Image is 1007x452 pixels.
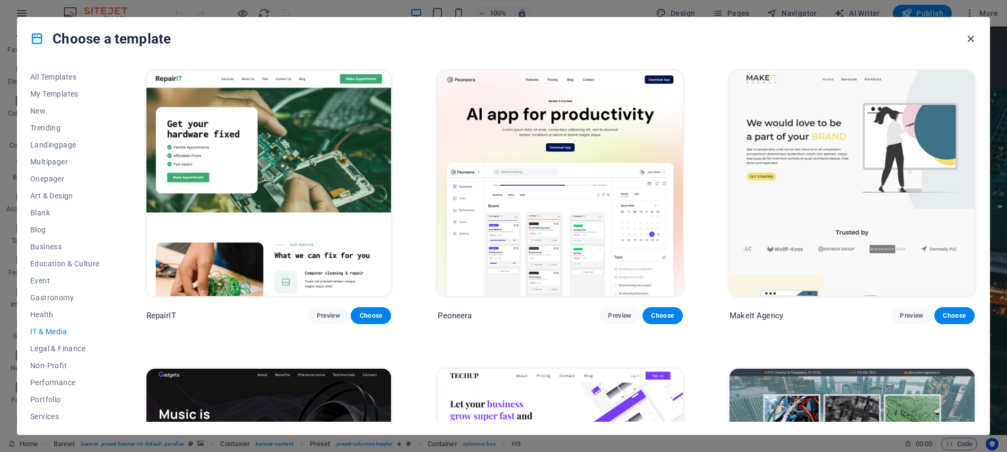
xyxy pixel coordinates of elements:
button: Art & Design [30,187,100,204]
span: Portfolio [30,395,100,404]
button: Portfolio [30,391,100,408]
span: Blank [30,208,100,217]
h4: Choose a template [30,30,171,47]
button: Gastronomy [30,289,100,306]
span: Trending [30,124,100,132]
span: Choose [359,311,383,320]
button: Performance [30,374,100,391]
span: New [30,107,100,115]
button: Choose [643,307,683,324]
span: Event [30,276,100,285]
button: Non-Profit [30,357,100,374]
img: RepairIT [146,71,392,296]
button: Landingpage [30,136,100,153]
button: My Templates [30,85,100,102]
span: Health [30,310,100,319]
button: Business [30,238,100,255]
button: Multipager [30,153,100,170]
span: Preview [317,311,340,320]
span: Blog [30,225,100,234]
button: Health [30,306,100,323]
span: Preview [900,311,923,320]
img: Peoneera [438,71,683,296]
button: Services [30,408,100,425]
button: Onepager [30,170,100,187]
button: New [30,102,100,119]
button: Choose [934,307,975,324]
span: Multipager [30,158,100,166]
span: Education & Culture [30,259,100,268]
button: Blog [30,221,100,238]
p: RepairIT [146,310,176,321]
span: All Templates [30,73,100,81]
span: Art & Design [30,192,100,200]
span: Performance [30,378,100,387]
span: Choose [651,311,674,320]
button: Event [30,272,100,289]
button: Trending [30,119,100,136]
button: Legal & Finance [30,340,100,357]
span: IT & Media [30,327,100,336]
button: Preview [308,307,349,324]
span: Business [30,242,100,251]
button: Preview [891,307,932,324]
p: MakeIt Agency [730,310,783,321]
button: Preview [600,307,640,324]
button: Blank [30,204,100,221]
span: Onepager [30,175,100,183]
button: Education & Culture [30,255,100,272]
p: Peoneera [438,310,472,321]
span: Non-Profit [30,361,100,370]
span: Preview [608,311,631,320]
span: Choose [943,311,966,320]
span: Legal & Finance [30,344,100,353]
span: Gastronomy [30,293,100,302]
img: MakeIt Agency [730,71,975,296]
button: Choose [351,307,391,324]
button: All Templates [30,68,100,85]
span: Services [30,412,100,421]
span: My Templates [30,90,100,98]
span: Landingpage [30,141,100,149]
button: IT & Media [30,323,100,340]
